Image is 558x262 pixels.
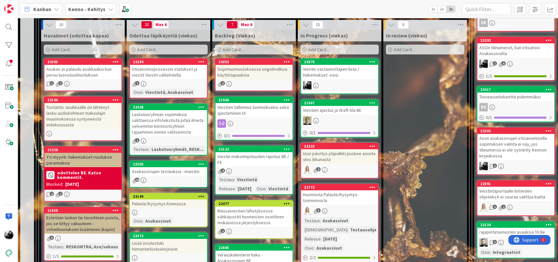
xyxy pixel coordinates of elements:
[215,146,293,152] div: 22122
[477,127,555,175] a: 22302Ason asukassivujen irtisanomisella sopimuksen valinta ei näy, jos tilinumeroa ei ole syötett...
[132,146,149,153] div: Testaus
[477,222,554,236] div: 23134rajapintatunnusten avauksia TA:lle
[398,21,409,29] span: 0
[44,97,121,129] div: 23186Tuotanto: asukkaalle on lähtenyt lasku uudiskohteen maksulajin muunnoksessa syntyneestä inde...
[218,201,293,206] div: 22477
[44,153,121,167] div: Y:n myynti: Hakemukset-ruudukon parannuksia
[310,129,316,136] span: 0 / 1
[57,170,120,180] b: odottelee BE. Katso kommentit.
[301,143,378,149] div: 23223
[34,3,36,8] div: 1
[56,21,67,29] span: 10
[44,97,121,103] div: 23186
[300,99,379,138] a: 21967Viestien ajastus ja draft-tila BEML0/1
[215,103,293,117] div: Viestien tallennus luonnokseksi sekä ajastaminen UI
[301,100,378,106] div: 21967
[304,185,378,190] div: 22772
[301,190,378,205] div: Huomioita Palaute/Kysymys-toiminnoista
[130,199,207,208] div: Palaute/Kysymys Kennossa
[477,181,554,187] div: 22891
[133,162,207,167] div: 23305
[301,100,378,114] div: 21967Viestien ajastus ja draft-tila BE
[320,217,321,224] span: :
[14,1,30,9] span: Support
[322,235,339,242] div: [DATE]
[255,185,266,192] div: Osio
[130,59,207,79] div: 23284Irtisanomisprosessin statukset ja viestit Viestit-välilehdellä
[218,147,293,152] div: 22122
[477,37,554,58] div: 23292ASOn tilinumerot, kun irtisanoo Asukassivuilta
[215,207,293,227] div: Massaviestien lähetyksessä sähköpostit huoneiston osoitteen mukaisessa järjestyksessä
[477,86,555,122] a: 23417Toiveasuntokenttä pidemmäksiRS0/1
[130,194,207,199] div: 23199
[477,72,554,80] div: 1/1
[267,185,290,192] div: Viestintä
[130,194,207,208] div: 23199Palaute/Kysymys Kennossa
[44,65,121,79] div: Asukas ei palaudu asukkaaksi kun peruu luovutusilmoituksen
[135,138,139,142] span: 1
[303,166,311,174] img: SL
[477,43,554,58] div: ASOn tilinumerot, kun irtisanoo Asukassivuilta
[314,244,315,252] span: :
[130,65,207,79] div: Irtisanomisprosessin statukset ja viestit Viestit-välilehdellä
[502,61,506,65] span: 8
[44,207,122,261] a: 21858Estetään laskun tai tavoitteen poisto, jos se liittyy vakuuteen - virheilmoituksen lisäämine...
[301,184,378,190] div: 22772
[50,236,54,240] span: 5
[486,73,492,80] span: 1 / 1
[301,254,378,262] div: 2/2
[321,217,350,224] div: Asukassivut
[438,6,446,12] span: 2x
[477,19,554,27] div: SR
[130,239,207,253] div: Lisää sivutustuki hinnantarkistuskirjeisiin
[477,228,554,236] div: rajapintatunnusten avauksia TA:lle
[215,146,293,195] a: 22122Viestin maksimipituuden rajoitus BE / FETestaus:ViestintäRelease:[DATE]Osio:Viestintä
[132,89,143,96] div: Osio
[304,101,378,105] div: 21967
[132,217,143,225] div: Osio
[493,240,497,244] span: 1
[477,128,554,160] div: 22302Ason asukassivujen irtisanomisella sopimuksen valinta ei näy, jos tilinumeroa ei ole syötett...
[235,176,259,183] div: Viestintä
[47,208,121,213] div: 21858
[477,103,554,111] div: RS
[479,162,488,170] img: KM
[44,96,122,141] a: 23186Tuotanto: asukkaalle on lähtenyt lasku uudiskohteen maksulajin muunnoksessa syntyneestä inde...
[303,244,314,252] div: Osio
[301,129,378,137] div: 0/1
[477,113,554,122] div: 0/1
[150,146,205,153] div: Laskutusryhmät, RESK...
[218,245,293,250] div: 22665
[321,235,322,242] span: :
[44,58,122,91] a: 23385Asukas ei palaudu asukkaaksi kun peruu luovutusilmoituksen
[215,245,293,251] div: 22665
[217,176,234,183] div: Testaus
[58,192,63,196] span: 1
[303,116,311,125] img: ML
[63,243,64,250] span: :
[308,47,329,52] span: Add Card...
[141,21,152,29] span: 33
[301,166,378,174] div: SL
[44,147,121,167] div: 21338Y:n myynti: Hakemukset-ruudukon parannuksia
[477,37,554,43] div: 23292
[301,81,378,90] div: KM
[47,60,121,64] div: 23385
[479,249,490,256] div: Osio
[301,184,378,205] div: 22772Huomioita Palaute/Kysymys-toiminnoista
[129,58,208,98] a: 23284Irtisanomisprosessin statukset ja viestit Viestit-välilehdelläOsio:Viestintä, Asukassivut
[477,222,554,228] div: 23134
[215,59,293,65] div: 23053
[144,89,195,96] div: Viestintä, Asukassivut
[446,6,455,12] span: 3x
[137,47,158,52] span: Add Card...
[266,185,267,192] span: :
[477,162,554,170] div: KM
[44,59,121,79] div: 23385Asukas ei palaudu asukkaaksi kun peruu luovutusilmoituksen
[215,59,293,79] div: 23053Sopimusmuutoksessa ongelmallisia käyttötapauksia
[155,23,167,26] div: Max 6
[149,146,150,153] span: :
[301,207,378,215] div: SL
[130,233,207,239] div: 23372
[215,200,293,239] a: 22477Massaviestien lähetyksessä sähköpostit huoneiston osoitteen mukaisessa järjestyksessä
